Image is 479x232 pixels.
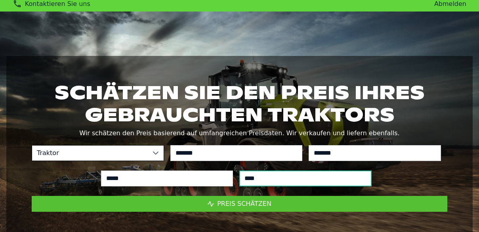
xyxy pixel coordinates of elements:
[32,196,447,212] button: Preis schätzen
[32,128,447,139] p: Wir schätzen den Preis basierend auf umfangreichen Preisdaten. Wir verkaufen und liefern ebenfalls.
[32,81,447,126] h1: Schätzen Sie den Preis Ihres gebrauchten Traktors
[217,200,271,207] span: Preis schätzen
[32,146,148,161] span: Traktor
